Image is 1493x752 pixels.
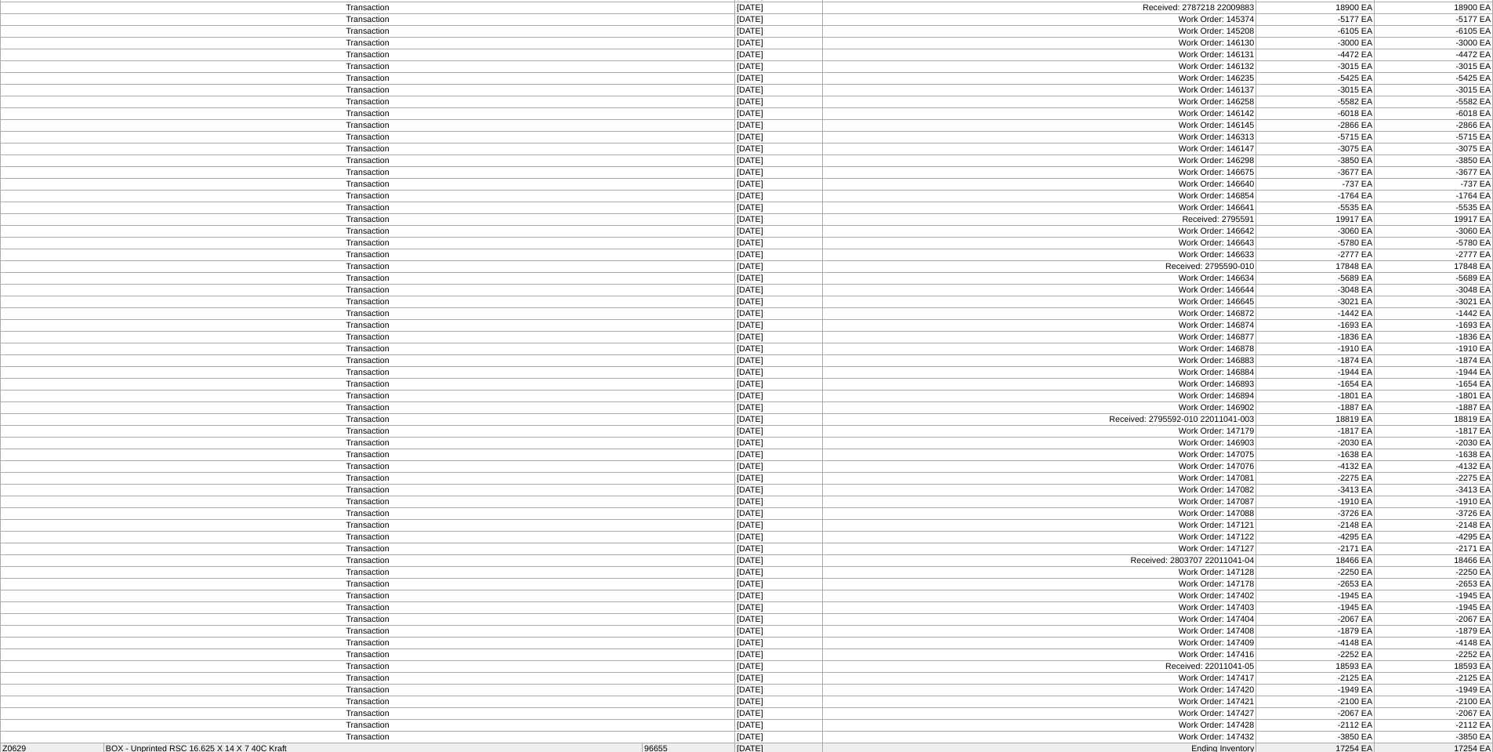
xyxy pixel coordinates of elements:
[735,696,823,708] td: [DATE]
[1256,285,1375,296] td: -3048 EA
[1256,132,1375,143] td: -5715 EA
[1256,332,1375,343] td: -1836 EA
[1375,438,1493,449] td: -2030 EA
[823,590,1256,602] td: Work Order: 147402
[1375,108,1493,120] td: -6018 EA
[1256,473,1375,485] td: -2275 EA
[823,496,1256,508] td: Work Order: 147087
[823,96,1256,108] td: Work Order: 146258
[1375,343,1493,355] td: -1910 EA
[1256,555,1375,567] td: 18466 EA
[1375,85,1493,96] td: -3015 EA
[1,73,735,85] td: Transaction
[1256,402,1375,414] td: -1887 EA
[823,261,1256,273] td: Received: 2795590-010
[1,320,735,332] td: Transaction
[823,685,1256,696] td: Work Order: 147420
[1375,49,1493,61] td: -4472 EA
[823,579,1256,590] td: Work Order: 147178
[823,402,1256,414] td: Work Order: 146902
[735,579,823,590] td: [DATE]
[735,26,823,38] td: [DATE]
[735,438,823,449] td: [DATE]
[735,332,823,343] td: [DATE]
[735,508,823,520] td: [DATE]
[1256,355,1375,367] td: -1874 EA
[735,473,823,485] td: [DATE]
[735,485,823,496] td: [DATE]
[1256,73,1375,85] td: -5425 EA
[735,49,823,61] td: [DATE]
[1,49,735,61] td: Transaction
[1256,520,1375,532] td: -2148 EA
[1375,414,1493,426] td: 18819 EA
[1256,226,1375,238] td: -3060 EA
[1,579,735,590] td: Transaction
[1,626,735,638] td: Transaction
[1,685,735,696] td: Transaction
[823,614,1256,626] td: Work Order: 147404
[1375,449,1493,461] td: -1638 EA
[823,308,1256,320] td: Work Order: 146872
[735,614,823,626] td: [DATE]
[735,226,823,238] td: [DATE]
[823,626,1256,638] td: Work Order: 147408
[1375,238,1493,249] td: -5780 EA
[735,132,823,143] td: [DATE]
[823,332,1256,343] td: Work Order: 146877
[1256,461,1375,473] td: -4132 EA
[1,273,735,285] td: Transaction
[823,85,1256,96] td: Work Order: 146137
[735,602,823,614] td: [DATE]
[1375,132,1493,143] td: -5715 EA
[823,438,1256,449] td: Work Order: 146903
[1,96,735,108] td: Transaction
[735,355,823,367] td: [DATE]
[1256,661,1375,673] td: 18593 EA
[735,73,823,85] td: [DATE]
[1375,426,1493,438] td: -1817 EA
[1256,38,1375,49] td: -3000 EA
[823,179,1256,191] td: Work Order: 146640
[735,567,823,579] td: [DATE]
[1375,96,1493,108] td: -5582 EA
[735,249,823,261] td: [DATE]
[1375,226,1493,238] td: -3060 EA
[1,308,735,320] td: Transaction
[1,379,735,391] td: Transaction
[823,285,1256,296] td: Work Order: 146644
[1256,96,1375,108] td: -5582 EA
[735,426,823,438] td: [DATE]
[823,567,1256,579] td: Work Order: 147128
[823,202,1256,214] td: Work Order: 146641
[823,649,1256,661] td: Work Order: 147416
[735,261,823,273] td: [DATE]
[1256,391,1375,402] td: -1801 EA
[1375,14,1493,26] td: -5177 EA
[823,367,1256,379] td: Work Order: 146884
[823,73,1256,85] td: Work Order: 146235
[823,61,1256,73] td: Work Order: 146132
[1375,402,1493,414] td: -1887 EA
[1,567,735,579] td: Transaction
[823,696,1256,708] td: Work Order: 147421
[823,155,1256,167] td: Work Order: 146298
[1,167,735,179] td: Transaction
[735,179,823,191] td: [DATE]
[1256,485,1375,496] td: -3413 EA
[823,532,1256,543] td: Work Order: 147122
[735,520,823,532] td: [DATE]
[823,167,1256,179] td: Work Order: 146675
[1,673,735,685] td: Transaction
[735,273,823,285] td: [DATE]
[823,249,1256,261] td: Work Order: 146633
[735,590,823,602] td: [DATE]
[1,85,735,96] td: Transaction
[1375,332,1493,343] td: -1836 EA
[823,273,1256,285] td: Work Order: 146634
[1,108,735,120] td: Transaction
[735,379,823,391] td: [DATE]
[735,38,823,49] td: [DATE]
[1256,438,1375,449] td: -2030 EA
[1,132,735,143] td: Transaction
